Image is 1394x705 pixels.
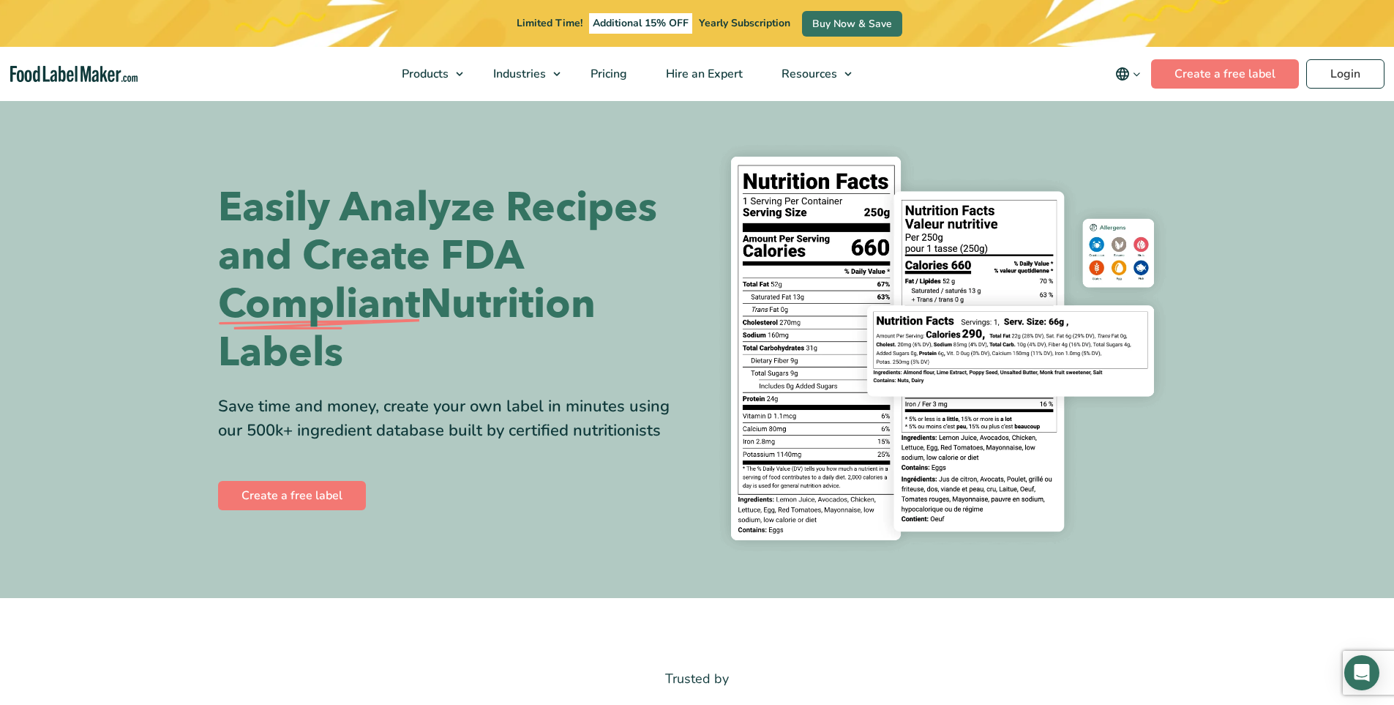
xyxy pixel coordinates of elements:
[1151,59,1299,89] a: Create a free label
[218,668,1177,690] p: Trusted by
[777,66,839,82] span: Resources
[802,11,902,37] a: Buy Now & Save
[1306,59,1384,89] a: Login
[489,66,547,82] span: Industries
[1344,655,1379,690] div: Open Intercom Messenger
[517,16,582,30] span: Limited Time!
[762,47,859,101] a: Resources
[572,47,643,101] a: Pricing
[586,66,629,82] span: Pricing
[218,395,686,443] div: Save time and money, create your own label in minutes using our 500k+ ingredient database built b...
[397,66,450,82] span: Products
[647,47,759,101] a: Hire an Expert
[662,66,744,82] span: Hire an Expert
[218,184,686,377] h1: Easily Analyze Recipes and Create FDA Nutrition Labels
[589,13,692,34] span: Additional 15% OFF
[218,280,420,329] span: Compliant
[474,47,568,101] a: Industries
[699,16,790,30] span: Yearly Subscription
[218,481,366,510] a: Create a free label
[383,47,471,101] a: Products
